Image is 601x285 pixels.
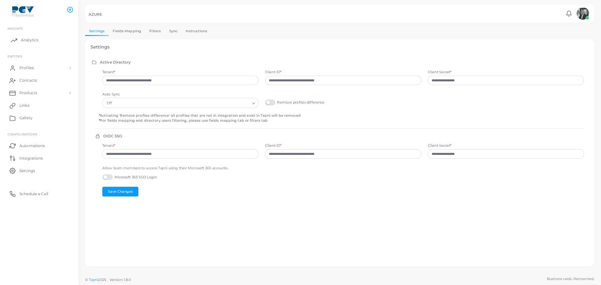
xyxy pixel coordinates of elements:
[5,74,74,87] a: Contacts
[85,27,109,36] a: Settings
[102,174,157,180] label: Microsoft 365 SSO Login
[265,70,281,75] label: Client ID
[19,65,34,71] span: Profiles
[102,165,258,171] p: Allow team members to access Tapni using their Microsoft 365 accounts.
[8,132,37,136] span: Configurations
[547,276,594,282] span: Business cards. Reinvented.
[575,7,591,20] a: avatar
[5,62,74,74] a: Profiles
[102,187,138,196] button: Save Changes
[114,100,250,107] input: Search for option
[145,27,165,36] a: Filters
[19,103,29,108] span: Links
[428,143,452,148] label: Client Secret
[5,139,74,152] a: Automations
[103,134,122,138] h5: OIDC SSO
[98,277,106,282] span: 2025
[109,27,145,36] a: Fields Mapping
[100,60,131,64] h5: Active Directory
[19,191,48,197] span: Schedule a Call
[5,187,74,200] a: Schedule a Call
[89,12,102,17] h5: AZURE
[85,277,131,282] span: ©
[90,44,589,50] h4: Settings
[89,277,98,282] a: Tapni
[19,78,37,83] span: Contacts
[110,277,131,282] span: Version: 1.8.0
[5,87,74,99] a: Products
[8,27,23,30] span: INSIGHTS
[102,92,120,97] label: Auto Sync
[5,164,74,177] a: Settings
[182,27,211,36] a: Instructions
[5,99,74,112] a: Links
[106,100,113,107] span: Off
[102,143,115,148] label: Tenant
[428,70,452,75] label: Client Secret
[19,168,35,174] span: Settings
[577,7,589,20] img: avatar
[5,112,74,124] a: Gallery
[102,70,115,75] label: Tenant
[165,27,182,36] a: Sync
[19,90,37,96] span: Products
[99,113,587,118] div: Activating 'Remove profiles difference' all profiles that are not in integration and exist in Tap...
[5,152,74,164] a: Integrations
[21,37,39,43] span: Analytics
[265,99,325,105] label: Remove profiles difference
[6,6,40,18] img: logo
[19,115,33,121] span: Gallery
[5,34,74,46] a: Analytics
[102,98,258,108] div: Search for option
[8,54,22,58] span: ENTITIES
[19,155,43,161] span: Integrations
[265,143,281,148] label: Client ID
[19,143,45,149] span: Automations
[99,118,587,123] div: For fields mapping and directory users filtering, please use fields mapping tab or filters tab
